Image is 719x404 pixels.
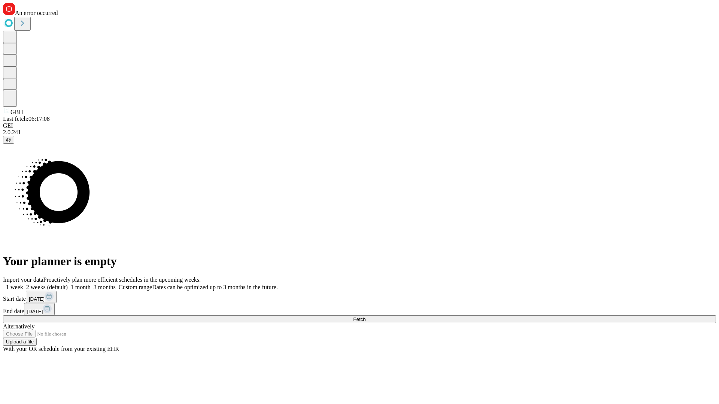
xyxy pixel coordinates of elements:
span: Alternatively [3,323,34,330]
h1: Your planner is empty [3,254,716,268]
span: With your OR schedule from your existing EHR [3,346,119,352]
span: [DATE] [27,309,43,314]
button: [DATE] [26,291,57,303]
button: @ [3,136,14,144]
span: 3 months [94,284,116,290]
button: Fetch [3,315,716,323]
span: 2 weeks (default) [26,284,68,290]
button: Upload a file [3,338,37,346]
span: 1 month [71,284,91,290]
div: Start date [3,291,716,303]
span: 1 week [6,284,23,290]
div: GEI [3,122,716,129]
span: Import your data [3,276,43,283]
div: 2.0.241 [3,129,716,136]
span: GBH [10,109,23,115]
span: Custom range [119,284,152,290]
span: @ [6,137,11,143]
button: [DATE] [24,303,55,315]
span: Dates can be optimized up to 3 months in the future. [152,284,277,290]
span: Last fetch: 06:17:08 [3,116,50,122]
span: [DATE] [29,296,45,302]
span: Fetch [353,316,365,322]
div: End date [3,303,716,315]
span: An error occurred [15,10,58,16]
span: Proactively plan more efficient schedules in the upcoming weeks. [43,276,201,283]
